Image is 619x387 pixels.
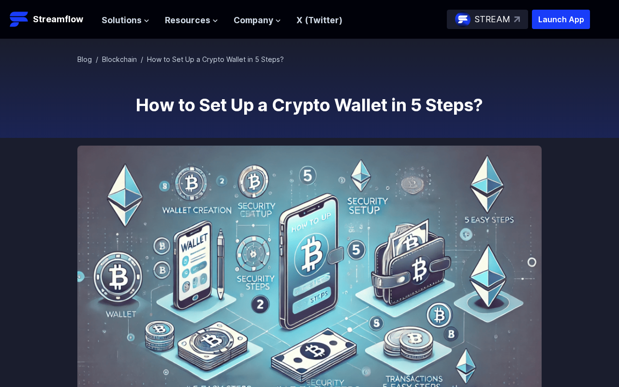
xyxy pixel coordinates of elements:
img: top-right-arrow.svg [514,16,520,22]
button: Solutions [102,14,149,27]
a: X (Twitter) [296,15,342,25]
a: Blog [77,55,92,63]
button: Company [234,14,281,27]
a: Streamflow [10,10,92,29]
span: Company [234,14,273,27]
img: streamflow-logo-circle.png [455,12,471,27]
p: STREAM [474,13,510,26]
h1: How to Set Up a Crypto Wallet in 5 Steps? [77,95,542,115]
a: Blockchain [102,55,137,63]
button: Resources [165,14,218,27]
span: Solutions [102,14,142,27]
a: STREAM [447,10,528,29]
p: Streamflow [33,13,83,26]
span: / [96,55,98,63]
img: Streamflow Logo [10,10,29,29]
button: Launch App [532,10,590,29]
span: Resources [165,14,210,27]
span: How to Set Up a Crypto Wallet in 5 Steps? [147,55,284,63]
span: / [141,55,143,63]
